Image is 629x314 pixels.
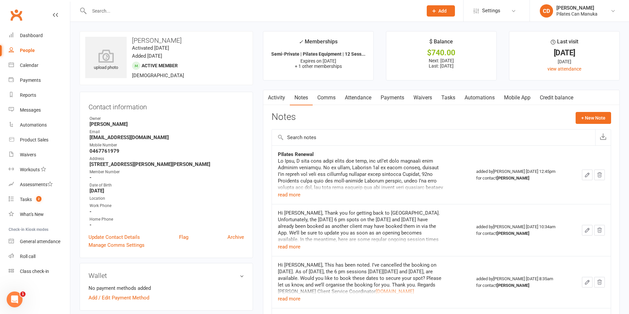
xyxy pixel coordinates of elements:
a: Reports [9,88,70,103]
span: Active member [142,63,178,68]
strong: [PERSON_NAME] [497,176,530,181]
a: Calendar [9,58,70,73]
strong: PIlates Renewal [278,151,314,157]
strong: - [90,209,244,215]
strong: Semi-Private | Pilates Equipment | 12 Sess... [271,51,365,57]
span: Settings [482,3,500,18]
div: [DATE] [515,58,613,65]
a: Product Sales [9,132,70,147]
strong: [PERSON_NAME] [90,121,244,127]
span: Expires on [DATE] [300,58,336,64]
a: Credit balance [535,90,578,105]
div: Member Number [90,169,244,175]
div: What's New [20,212,44,217]
div: Payments [20,78,41,83]
h3: Wallet [89,272,244,279]
a: Update Contact Details [89,233,140,241]
a: General attendance kiosk mode [9,234,70,249]
a: Waivers [9,147,70,162]
a: Add / Edit Payment Method [89,294,149,302]
a: Tasks [437,90,460,105]
div: Home Phone [90,216,244,223]
button: Add [427,5,455,17]
div: Messages [20,107,41,113]
h3: Contact information [89,101,244,111]
div: Workouts [20,167,40,172]
a: Manage Comms Settings [89,241,145,249]
a: Dashboard [9,28,70,43]
a: Payments [9,73,70,88]
a: Automations [460,90,499,105]
a: Activity [263,90,290,105]
span: Add [438,8,447,14]
div: Pilates Can Manuka [556,11,598,17]
div: Email [90,129,244,135]
strong: - [90,175,244,181]
a: Class kiosk mode [9,264,70,279]
div: Address [90,156,244,162]
a: Messages [9,103,70,118]
div: Waivers [20,152,36,157]
div: $ Balance [429,37,453,49]
div: General attendance [20,239,60,244]
strong: [PERSON_NAME] [497,283,530,288]
div: added by [PERSON_NAME] [DATE] 8:35am [476,276,566,289]
div: [DATE] [515,49,613,56]
li: No payment methods added [89,284,244,292]
button: read more [278,295,300,303]
a: Roll call [9,249,70,264]
a: Payments [376,90,409,105]
span: + 1 other memberships [295,64,342,69]
div: Date of Birth [90,182,244,188]
a: Workouts [9,162,70,177]
strong: [DATE] [90,188,244,194]
div: Class check-in [20,269,49,274]
div: for contact [476,282,566,289]
div: Product Sales [20,137,48,142]
div: Location [90,195,244,202]
div: People [20,48,35,53]
a: Notes [290,90,313,105]
div: Tasks [20,197,32,202]
a: Attendance [340,90,376,105]
strong: [PERSON_NAME] [497,231,530,236]
div: added by [PERSON_NAME] [DATE] 10:34am [476,224,566,237]
button: read more [278,191,300,199]
div: for contact [476,175,566,182]
div: Reports [20,92,36,98]
a: Automations [9,118,70,132]
span: [DEMOGRAPHIC_DATA] [132,73,184,78]
div: Automations [20,122,47,128]
h3: Notes [272,112,296,124]
input: Search notes [272,130,595,145]
div: Work Phone [90,203,244,209]
time: Added [DATE] [132,53,162,59]
iframe: Intercom live chat [7,291,23,307]
a: Archive [227,233,244,241]
div: CD [540,4,553,18]
a: Tasks 2 [9,192,70,207]
p: Next: [DATE] Last: [DATE] [392,58,490,69]
div: Assessments [20,182,53,187]
a: Clubworx [8,7,25,23]
a: Waivers [409,90,437,105]
strong: - [90,222,244,228]
a: Mobile App [499,90,535,105]
div: Last visit [551,37,578,49]
button: read more [278,243,300,251]
div: Roll call [20,254,35,259]
i: ✓ [299,39,303,45]
div: [PERSON_NAME] [556,5,598,11]
a: Flag [179,233,188,241]
div: Mobile Number [90,142,244,148]
strong: [EMAIL_ADDRESS][DOMAIN_NAME] [90,134,244,140]
div: $740.00 [392,49,490,56]
div: for contact [476,230,566,237]
div: Memberships [299,37,338,50]
a: Comms [313,90,340,105]
h3: [PERSON_NAME] [85,37,247,44]
div: added by [PERSON_NAME] [DATE] 12:45pm [476,168,566,182]
a: What's New [9,207,70,222]
a: People [9,43,70,58]
strong: [STREET_ADDRESS][PERSON_NAME][PERSON_NAME] [90,161,244,167]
